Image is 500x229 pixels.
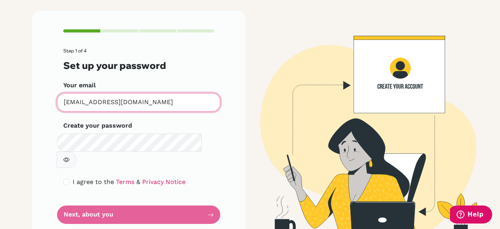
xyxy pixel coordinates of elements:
[63,81,96,90] label: Your email
[142,178,186,186] a: Privacy Notice
[63,60,214,71] h3: Set up your password
[73,178,114,186] span: I agree to the
[57,93,220,112] input: Insert your email*
[450,206,492,225] iframe: Opens a widget where you can find more information
[136,178,140,186] span: &
[63,48,87,54] span: Step 1 of 4
[63,121,132,130] label: Create your password
[116,178,134,186] a: Terms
